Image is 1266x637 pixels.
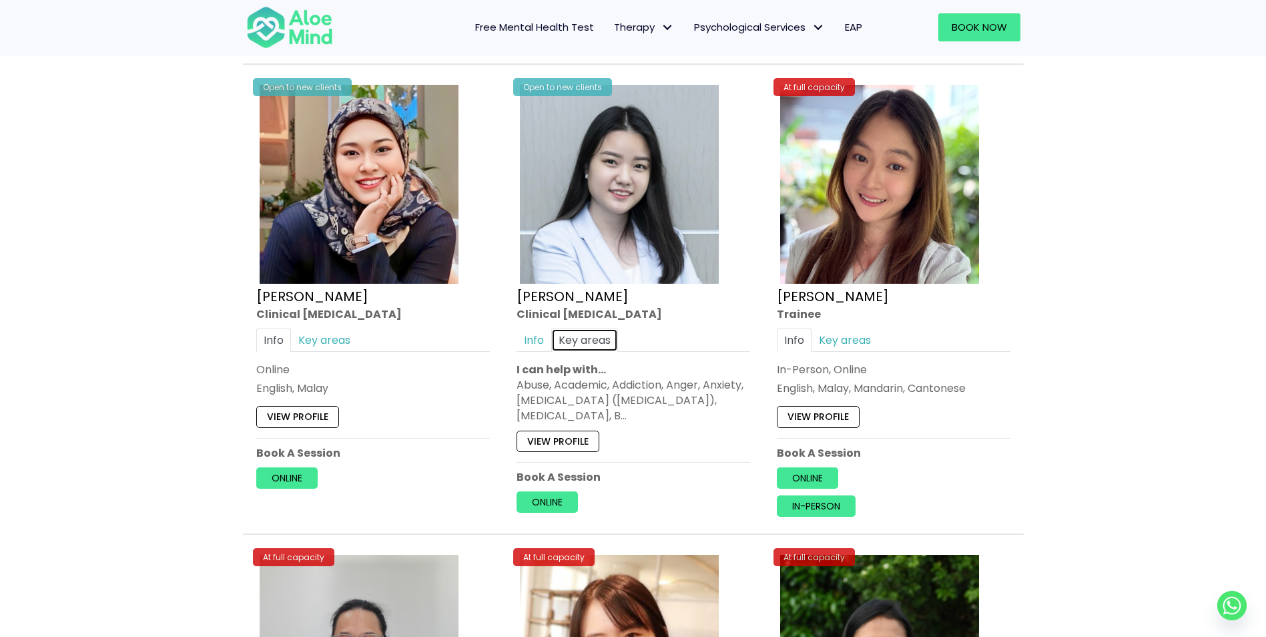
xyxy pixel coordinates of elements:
[517,329,551,352] a: Info
[773,78,855,96] div: At full capacity
[517,287,629,306] a: [PERSON_NAME]
[694,20,825,34] span: Psychological Services
[520,85,719,284] img: Yen Li Clinical Psychologist
[845,20,862,34] span: EAP
[513,78,612,96] div: Open to new clients
[604,13,684,41] a: TherapyTherapy: submenu
[517,377,750,424] div: Abuse, Academic, Addiction, Anger, Anxiety, [MEDICAL_DATA] ([MEDICAL_DATA]), [MEDICAL_DATA], B…
[256,445,490,461] p: Book A Session
[246,5,333,49] img: Aloe mind Logo
[777,406,860,427] a: View profile
[658,18,677,37] span: Therapy: submenu
[938,13,1020,41] a: Book Now
[777,287,889,306] a: [PERSON_NAME]
[256,467,318,489] a: Online
[812,329,878,352] a: Key areas
[777,306,1010,322] div: Trainee
[517,469,750,485] p: Book A Session
[256,381,490,396] p: English, Malay
[952,20,1007,34] span: Book Now
[835,13,872,41] a: EAP
[551,329,618,352] a: Key areas
[256,306,490,322] div: Clinical [MEDICAL_DATA]
[256,287,368,306] a: [PERSON_NAME]
[350,13,872,41] nav: Menu
[777,445,1010,461] p: Book A Session
[809,18,828,37] span: Psychological Services: submenu
[517,306,750,322] div: Clinical [MEDICAL_DATA]
[253,78,352,96] div: Open to new clients
[773,548,855,566] div: At full capacity
[256,406,339,427] a: View profile
[614,20,674,34] span: Therapy
[1217,591,1247,620] a: Whatsapp
[780,85,979,284] img: hoong yee trainee
[475,20,594,34] span: Free Mental Health Test
[465,13,604,41] a: Free Mental Health Test
[256,329,291,352] a: Info
[777,329,812,352] a: Info
[517,362,750,377] p: I can help with…
[253,548,334,566] div: At full capacity
[291,329,358,352] a: Key areas
[777,362,1010,377] div: In-Person, Online
[256,362,490,377] div: Online
[777,495,856,517] a: In-person
[513,548,595,566] div: At full capacity
[684,13,835,41] a: Psychological ServicesPsychological Services: submenu
[260,85,458,284] img: Yasmin Clinical Psychologist
[517,491,578,513] a: Online
[777,381,1010,396] p: English, Malay, Mandarin, Cantonese
[777,467,838,489] a: Online
[517,431,599,452] a: View profile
